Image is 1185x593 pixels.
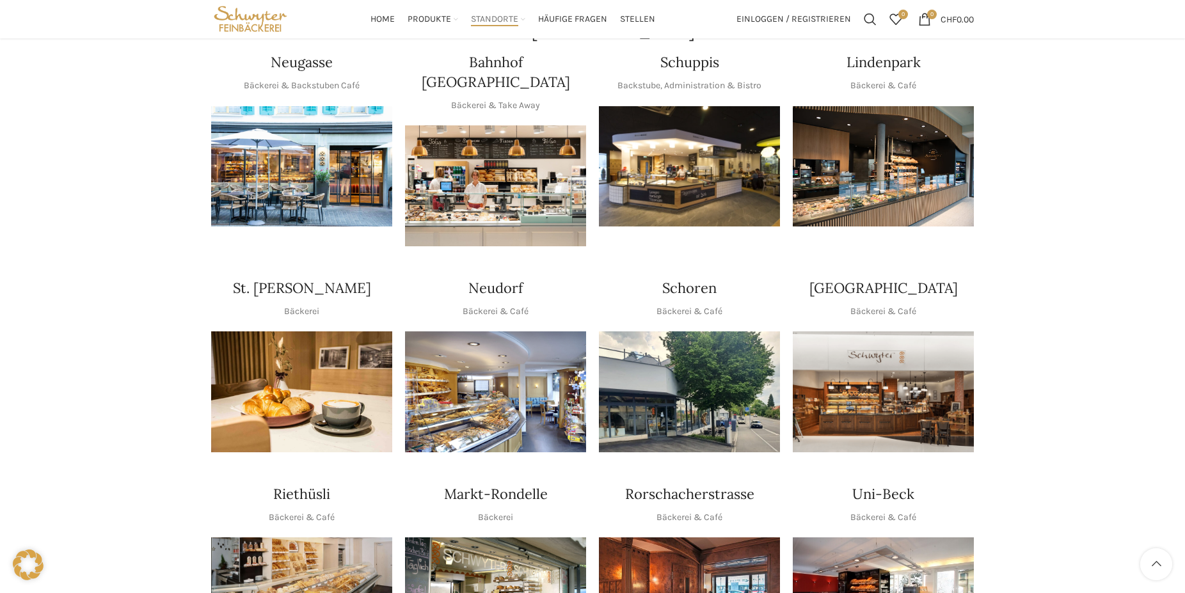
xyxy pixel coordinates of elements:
[538,6,607,32] a: Häufige Fragen
[405,52,586,92] h4: Bahnhof [GEOGRAPHIC_DATA]
[927,10,937,19] span: 0
[451,99,540,113] p: Bäckerei & Take Away
[662,278,717,298] h4: Schoren
[599,106,780,227] img: 150130-Schwyter-013
[405,331,586,452] div: 1 / 1
[852,484,914,504] h4: Uni-Beck
[793,331,974,452] img: Schwyter-1800x900
[850,510,916,525] p: Bäckerei & Café
[912,6,980,32] a: 0 CHF0.00
[211,13,290,24] a: Site logo
[793,106,974,227] div: 1 / 1
[463,304,529,319] p: Bäckerei & Café
[736,15,851,24] span: Einloggen / Registrieren
[857,6,883,32] a: Suchen
[850,304,916,319] p: Bäckerei & Café
[269,510,335,525] p: Bäckerei & Café
[656,304,722,319] p: Bäckerei & Café
[211,106,392,227] img: Neugasse
[850,79,916,93] p: Bäckerei & Café
[370,6,395,32] a: Home
[211,331,392,452] img: schwyter-23
[941,13,957,24] span: CHF
[444,484,548,504] h4: Markt-Rondelle
[211,331,392,452] div: 1 / 1
[405,331,586,452] img: Neudorf_1
[1140,548,1172,580] a: Scroll to top button
[284,304,319,319] p: Bäckerei
[370,13,395,26] span: Home
[898,10,908,19] span: 0
[478,510,513,525] p: Bäckerei
[625,484,754,504] h4: Rorschacherstrasse
[233,278,371,298] h4: St. [PERSON_NAME]
[244,79,360,93] p: Bäckerei & Backstuben Café
[847,52,921,72] h4: Lindenpark
[405,125,586,246] div: 1 / 1
[660,52,719,72] h4: Schuppis
[730,6,857,32] a: Einloggen / Registrieren
[656,510,722,525] p: Bäckerei & Café
[620,6,655,32] a: Stellen
[471,6,525,32] a: Standorte
[620,13,655,26] span: Stellen
[809,278,958,298] h4: [GEOGRAPHIC_DATA]
[617,79,761,93] p: Backstube, Administration & Bistro
[599,331,780,452] div: 1 / 1
[211,106,392,227] div: 1 / 1
[793,331,974,452] div: 1 / 1
[405,125,586,246] img: Bahnhof St. Gallen
[599,106,780,227] div: 1 / 1
[468,278,523,298] h4: Neudorf
[273,484,330,504] h4: Riethüsli
[408,13,451,26] span: Produkte
[211,24,974,40] h2: Stadt [GEOGRAPHIC_DATA]
[538,13,607,26] span: Häufige Fragen
[793,106,974,227] img: 017-e1571925257345
[941,13,974,24] bdi: 0.00
[471,13,518,26] span: Standorte
[296,6,730,32] div: Main navigation
[271,52,333,72] h4: Neugasse
[599,331,780,452] img: 0842cc03-b884-43c1-a0c9-0889ef9087d6 copy
[883,6,909,32] a: 0
[408,6,458,32] a: Produkte
[883,6,909,32] div: Meine Wunschliste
